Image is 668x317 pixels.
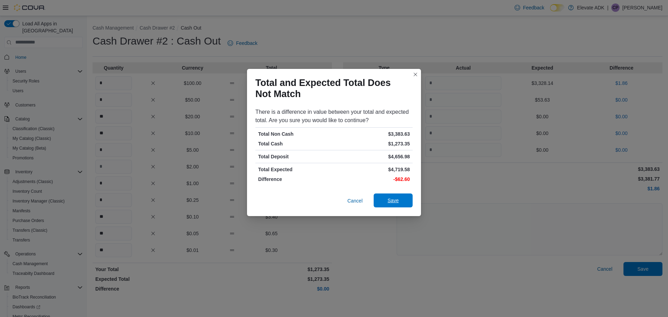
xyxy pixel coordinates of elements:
[411,70,420,79] button: Closes this modal window
[335,140,410,147] p: $1,273.35
[347,197,363,204] span: Cancel
[335,176,410,183] p: -$62.60
[374,193,413,207] button: Save
[335,166,410,173] p: $4,719.58
[258,176,333,183] p: Difference
[388,197,399,204] span: Save
[258,130,333,137] p: Total Non Cash
[335,153,410,160] p: $4,656.98
[258,153,333,160] p: Total Deposit
[258,166,333,173] p: Total Expected
[255,77,407,100] h1: Total and Expected Total Does Not Match
[344,194,365,208] button: Cancel
[335,130,410,137] p: $3,383.63
[258,140,333,147] p: Total Cash
[255,108,413,125] div: There is a difference in value between your total and expected total. Are you sure you would like...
